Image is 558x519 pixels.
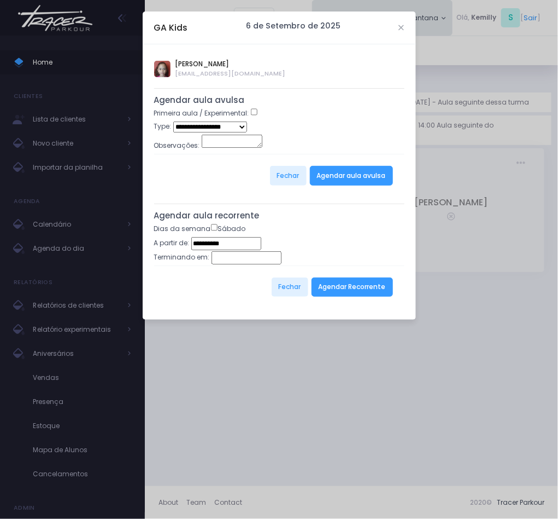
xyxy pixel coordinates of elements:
button: Agendar Recorrente [312,278,393,297]
form: Dias da semana [154,224,404,309]
button: Close [399,25,404,31]
span: [EMAIL_ADDRESS][DOMAIN_NAME] [175,69,286,78]
label: Sábado [211,224,246,234]
label: A partir de: [154,238,190,248]
label: Observações: [154,141,200,151]
h5: GA Kids [154,21,188,34]
h5: Agendar aula avulsa [154,95,404,105]
span: [PERSON_NAME] [175,59,286,69]
label: Type: [154,122,172,131]
h6: 6 de Setembro de 2025 [246,21,340,31]
button: Fechar [270,166,307,186]
h5: Agendar aula recorrente [154,211,404,221]
label: Terminando em: [154,252,210,262]
input: Sábado [211,224,218,231]
label: Primeira aula / Experimental: [154,108,249,118]
button: Fechar [272,278,308,297]
button: Agendar aula avulsa [310,166,393,186]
